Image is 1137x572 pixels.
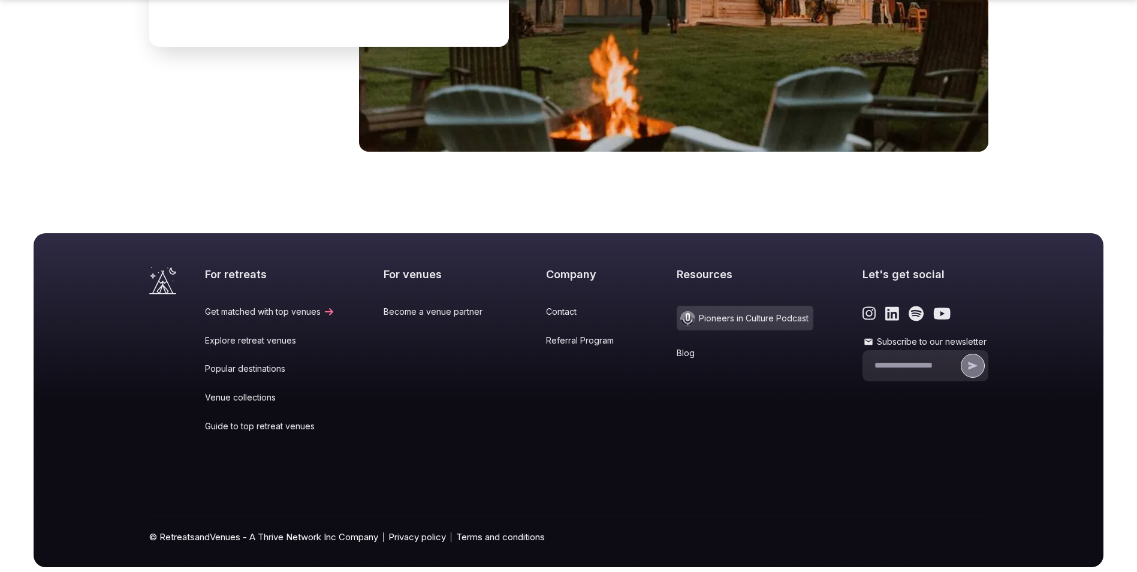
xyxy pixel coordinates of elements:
[149,516,988,567] div: © RetreatsandVenues - A Thrive Network Inc Company
[546,267,628,282] h2: Company
[384,267,497,282] h2: For venues
[456,531,545,543] a: Terms and conditions
[205,392,335,404] a: Venue collections
[885,306,899,321] a: Link to the retreats and venues LinkedIn page
[909,306,924,321] a: Link to the retreats and venues Spotify page
[677,347,813,359] a: Blog
[677,306,813,330] a: Pioneers in Culture Podcast
[677,267,813,282] h2: Resources
[149,267,176,294] a: Visit the homepage
[546,306,628,318] a: Contact
[205,420,335,432] a: Guide to top retreat venues
[205,306,335,318] a: Get matched with top venues
[205,335,335,347] a: Explore retreat venues
[388,531,446,543] a: Privacy policy
[862,306,876,321] a: Link to the retreats and venues Instagram page
[205,363,335,375] a: Popular destinations
[205,267,335,282] h2: For retreats
[933,306,951,321] a: Link to the retreats and venues Youtube page
[546,335,628,347] a: Referral Program
[862,267,988,282] h2: Let's get social
[384,306,497,318] a: Become a venue partner
[862,336,988,348] label: Subscribe to our newsletter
